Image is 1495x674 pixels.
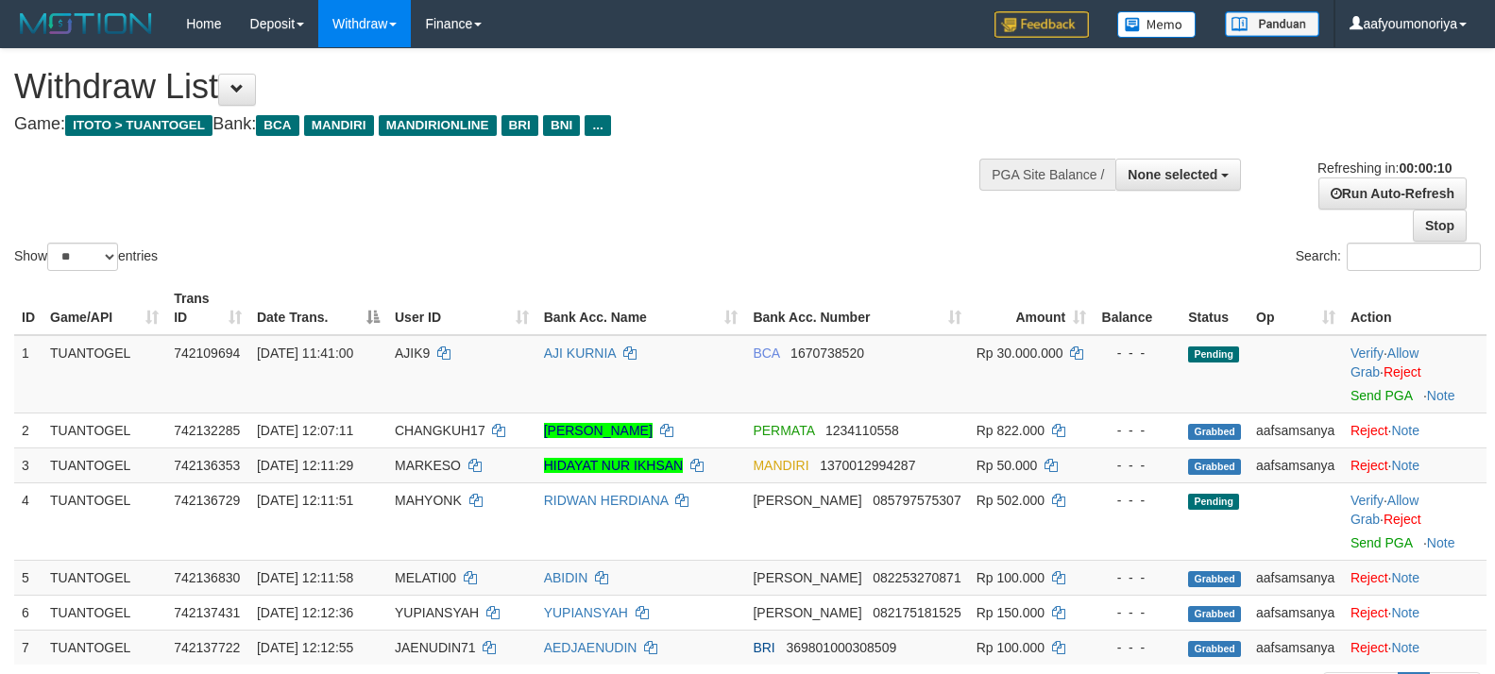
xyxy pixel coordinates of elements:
[1225,11,1319,37] img: panduan.png
[1094,281,1181,335] th: Balance
[1351,605,1388,620] a: Reject
[257,345,353,361] span: [DATE] 11:41:00
[1351,493,1384,508] a: Verify
[395,345,430,361] span: AJIK9
[1249,447,1343,482] td: aafsamsanya
[873,605,960,620] span: Copy 082175181525 to clipboard
[1318,177,1467,210] a: Run Auto-Refresh
[174,605,240,620] span: 742137431
[977,605,1045,620] span: Rp 150.000
[256,115,298,136] span: BCA
[304,115,374,136] span: MANDIRI
[1347,243,1481,271] input: Search:
[977,345,1063,361] span: Rp 30.000.000
[994,11,1089,38] img: Feedback.jpg
[42,482,166,560] td: TUANTOGEL
[979,159,1115,191] div: PGA Site Balance /
[1188,571,1241,587] span: Grabbed
[257,640,353,655] span: [DATE] 12:12:55
[42,447,166,482] td: TUANTOGEL
[1384,512,1421,527] a: Reject
[395,458,461,473] span: MARKESO
[1101,491,1173,510] div: - - -
[753,493,861,508] span: [PERSON_NAME]
[14,68,977,106] h1: Withdraw List
[1343,281,1487,335] th: Action
[379,115,497,136] span: MANDIRIONLINE
[1343,482,1487,560] td: · ·
[257,570,353,585] span: [DATE] 12:11:58
[1249,281,1343,335] th: Op: activate to sort column ascending
[1181,281,1249,335] th: Status
[42,335,166,413] td: TUANTOGEL
[745,281,968,335] th: Bank Acc. Number: activate to sort column ascending
[257,423,353,438] span: [DATE] 12:07:11
[1343,595,1487,630] td: ·
[14,281,42,335] th: ID
[1351,570,1388,585] a: Reject
[1391,458,1419,473] a: Note
[1351,458,1388,473] a: Reject
[14,413,42,447] td: 2
[174,640,240,655] span: 742137722
[544,458,684,473] a: HIDAYAT NUR IKHSAN
[14,243,158,271] label: Show entries
[873,570,960,585] span: Copy 082253270871 to clipboard
[1391,640,1419,655] a: Note
[395,605,479,620] span: YUPIANSYAH
[1351,345,1419,379] span: ·
[1351,493,1419,527] span: ·
[1101,421,1173,440] div: - - -
[1391,423,1419,438] a: Note
[1188,459,1241,475] span: Grabbed
[42,413,166,447] td: TUANTOGEL
[387,281,536,335] th: User ID: activate to sort column ascending
[1117,11,1197,38] img: Button%20Memo.svg
[14,9,158,38] img: MOTION_logo.png
[395,493,462,508] span: MAHYONK
[1101,344,1173,362] div: - - -
[790,345,864,361] span: Copy 1670738520 to clipboard
[1249,413,1343,447] td: aafsamsanya
[753,345,779,361] span: BCA
[501,115,538,136] span: BRI
[1188,606,1241,622] span: Grabbed
[977,423,1045,438] span: Rp 822.000
[395,640,476,655] span: JAENUDIN71
[753,605,861,620] span: [PERSON_NAME]
[1427,535,1455,550] a: Note
[1413,210,1467,242] a: Stop
[1249,595,1343,630] td: aafsamsanya
[1351,345,1384,361] a: Verify
[977,493,1045,508] span: Rp 502.000
[174,423,240,438] span: 742132285
[1351,493,1419,527] a: Allow Grab
[544,605,628,620] a: YUPIANSYAH
[969,281,1095,335] th: Amount: activate to sort column ascending
[1351,423,1388,438] a: Reject
[825,423,899,438] span: Copy 1234110558 to clipboard
[1188,641,1241,657] span: Grabbed
[395,570,456,585] span: MELATI00
[1115,159,1241,191] button: None selected
[174,458,240,473] span: 742136353
[65,115,212,136] span: ITOTO > TUANTOGEL
[14,595,42,630] td: 6
[820,458,915,473] span: Copy 1370012994287 to clipboard
[42,281,166,335] th: Game/API: activate to sort column ascending
[753,458,808,473] span: MANDIRI
[1128,167,1217,182] span: None selected
[1343,630,1487,665] td: ·
[753,570,861,585] span: [PERSON_NAME]
[544,640,637,655] a: AEDJAENUDIN
[174,493,240,508] span: 742136729
[1343,335,1487,413] td: · ·
[47,243,118,271] select: Showentries
[14,335,42,413] td: 1
[753,423,814,438] span: PERMATA
[544,570,588,585] a: ABIDIN
[1249,630,1343,665] td: aafsamsanya
[257,493,353,508] span: [DATE] 12:11:51
[1249,560,1343,595] td: aafsamsanya
[1188,494,1239,510] span: Pending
